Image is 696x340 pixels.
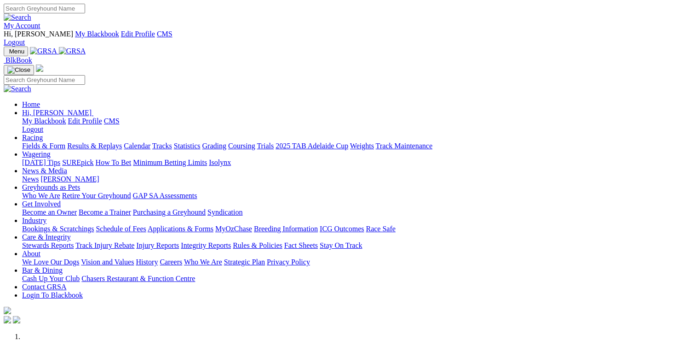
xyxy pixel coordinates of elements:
[22,192,692,200] div: Greyhounds as Pets
[121,30,155,38] a: Edit Profile
[22,258,692,266] div: About
[22,225,94,233] a: Bookings & Scratchings
[22,233,71,241] a: Care & Integrity
[22,183,80,191] a: Greyhounds as Pets
[4,75,85,85] input: Search
[209,158,231,166] a: Isolynx
[22,200,61,208] a: Get Involved
[22,158,692,167] div: Wagering
[4,56,32,64] a: BlkBook
[4,38,25,46] a: Logout
[22,158,60,166] a: [DATE] Tips
[9,48,24,55] span: Menu
[81,258,134,266] a: Vision and Values
[4,65,34,75] button: Toggle navigation
[75,241,134,249] a: Track Injury Rebate
[36,64,43,72] img: logo-grsa-white.png
[22,134,43,141] a: Racing
[136,241,179,249] a: Injury Reports
[4,47,28,56] button: Toggle navigation
[136,258,158,266] a: History
[68,117,102,125] a: Edit Profile
[4,4,85,13] input: Search
[104,117,120,125] a: CMS
[22,275,80,282] a: Cash Up Your Club
[4,13,31,22] img: Search
[4,307,11,314] img: logo-grsa-white.png
[366,225,395,233] a: Race Safe
[276,142,348,150] a: 2025 TAB Adelaide Cup
[22,125,43,133] a: Logout
[22,117,692,134] div: Hi, [PERSON_NAME]
[75,30,119,38] a: My Blackbook
[320,241,362,249] a: Stay On Track
[22,266,63,274] a: Bar & Dining
[133,158,207,166] a: Minimum Betting Limits
[22,241,74,249] a: Stewards Reports
[96,158,132,166] a: How To Bet
[4,85,31,93] img: Search
[81,275,195,282] a: Chasers Restaurant & Function Centre
[22,283,66,291] a: Contact GRSA
[320,225,364,233] a: ICG Outcomes
[40,175,99,183] a: [PERSON_NAME]
[22,109,92,117] span: Hi, [PERSON_NAME]
[181,241,231,249] a: Integrity Reports
[13,316,20,323] img: twitter.svg
[133,208,206,216] a: Purchasing a Greyhound
[79,208,131,216] a: Become a Trainer
[4,30,692,47] div: My Account
[30,47,57,55] img: GRSA
[22,208,77,216] a: Become an Owner
[22,241,692,250] div: Care & Integrity
[22,217,46,224] a: Industry
[160,258,182,266] a: Careers
[22,167,67,175] a: News & Media
[62,192,131,199] a: Retire Your Greyhound
[6,56,32,64] span: BlkBook
[22,109,93,117] a: Hi, [PERSON_NAME]
[22,291,83,299] a: Login To Blackbook
[267,258,310,266] a: Privacy Policy
[124,142,150,150] a: Calendar
[96,225,146,233] a: Schedule of Fees
[254,225,318,233] a: Breeding Information
[257,142,274,150] a: Trials
[152,142,172,150] a: Tracks
[224,258,265,266] a: Strategic Plan
[22,175,39,183] a: News
[233,241,282,249] a: Rules & Policies
[133,192,197,199] a: GAP SA Assessments
[184,258,222,266] a: Who We Are
[284,241,318,249] a: Fact Sheets
[22,275,692,283] div: Bar & Dining
[22,208,692,217] div: Get Involved
[22,142,65,150] a: Fields & Form
[59,47,86,55] img: GRSA
[22,100,40,108] a: Home
[228,142,255,150] a: Coursing
[22,117,66,125] a: My Blackbook
[62,158,93,166] a: SUREpick
[22,192,60,199] a: Who We Are
[215,225,252,233] a: MyOzChase
[148,225,213,233] a: Applications & Forms
[22,258,79,266] a: We Love Our Dogs
[4,30,73,38] span: Hi, [PERSON_NAME]
[67,142,122,150] a: Results & Replays
[22,175,692,183] div: News & Media
[22,142,692,150] div: Racing
[157,30,173,38] a: CMS
[22,225,692,233] div: Industry
[7,66,30,74] img: Close
[202,142,226,150] a: Grading
[174,142,201,150] a: Statistics
[4,22,40,29] a: My Account
[350,142,374,150] a: Weights
[22,250,40,258] a: About
[376,142,432,150] a: Track Maintenance
[207,208,242,216] a: Syndication
[22,150,51,158] a: Wagering
[4,316,11,323] img: facebook.svg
